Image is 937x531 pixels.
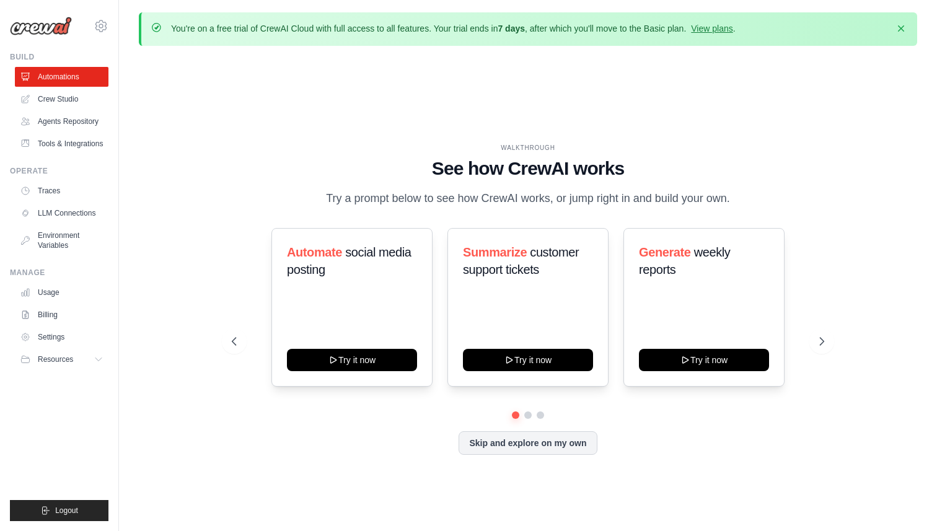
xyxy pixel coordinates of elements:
[15,89,108,109] a: Crew Studio
[15,226,108,255] a: Environment Variables
[10,166,108,176] div: Operate
[463,245,579,276] span: customer support tickets
[15,305,108,325] a: Billing
[287,349,417,371] button: Try it now
[10,17,72,35] img: Logo
[15,349,108,369] button: Resources
[463,349,593,371] button: Try it now
[171,22,736,35] p: You're on a free trial of CrewAI Cloud with full access to all features. Your trial ends in , aft...
[639,245,691,259] span: Generate
[55,506,78,516] span: Logout
[38,354,73,364] span: Resources
[15,67,108,87] a: Automations
[320,190,736,208] p: Try a prompt below to see how CrewAI works, or jump right in and build your own.
[639,245,730,276] span: weekly reports
[15,181,108,201] a: Traces
[15,327,108,347] a: Settings
[15,112,108,131] a: Agents Repository
[10,268,108,278] div: Manage
[15,283,108,302] a: Usage
[10,52,108,62] div: Build
[10,500,108,521] button: Logout
[459,431,597,455] button: Skip and explore on my own
[463,245,527,259] span: Summarize
[15,203,108,223] a: LLM Connections
[287,245,411,276] span: social media posting
[232,157,825,180] h1: See how CrewAI works
[15,134,108,154] a: Tools & Integrations
[498,24,525,33] strong: 7 days
[691,24,732,33] a: View plans
[639,349,769,371] button: Try it now
[232,143,825,152] div: WALKTHROUGH
[287,245,342,259] span: Automate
